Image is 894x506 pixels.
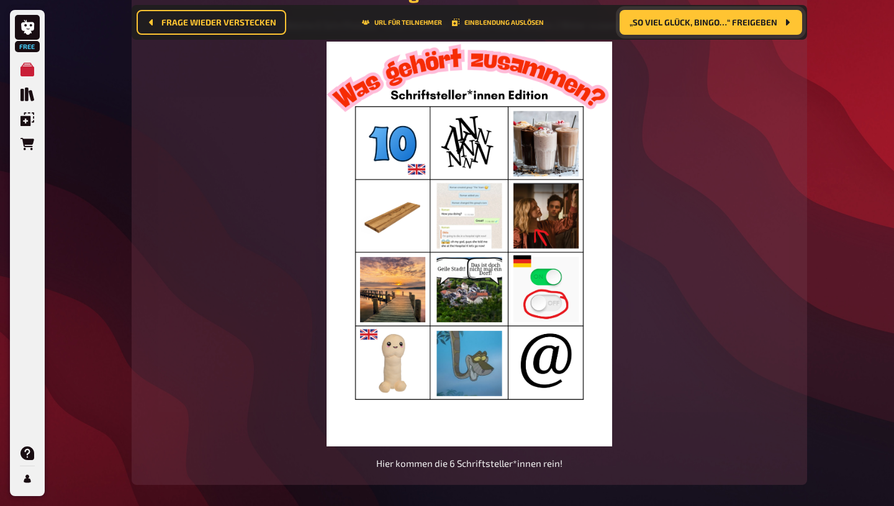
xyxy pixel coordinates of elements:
span: Free [16,43,38,50]
button: „So viel Glück, bingo…“ freigeben [620,10,802,35]
button: Frage wieder verstecken [137,10,286,35]
p: Hier kommen die 6 Schriftsteller*innen rein! [147,456,792,471]
img: image [327,42,613,446]
span: Frage wieder verstecken [161,18,276,27]
span: „So viel Glück, bingo…“ freigeben [630,18,777,27]
button: URL für Teilnehmer [362,19,442,26]
button: Einblendung auslösen [452,19,544,26]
